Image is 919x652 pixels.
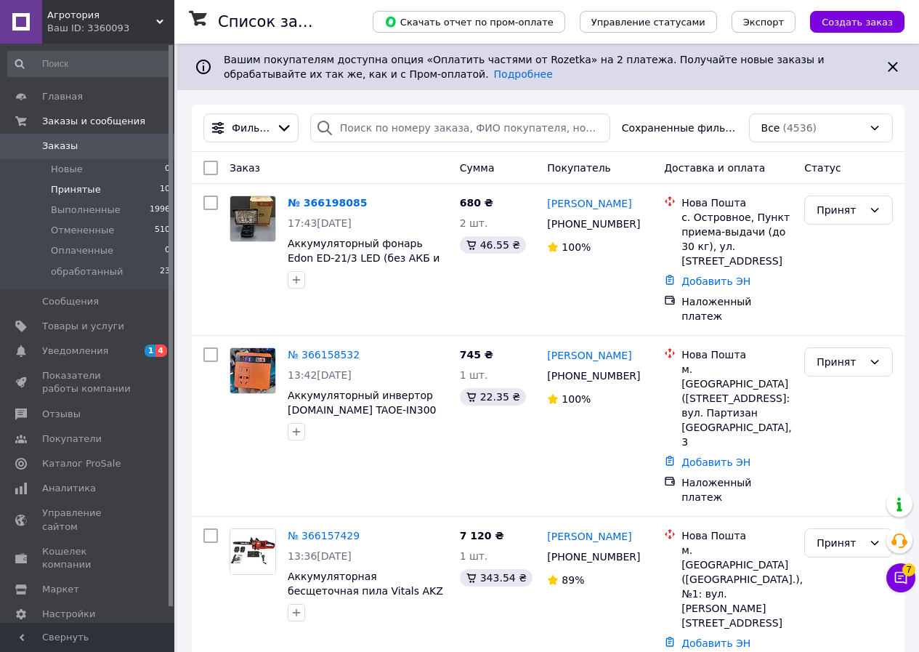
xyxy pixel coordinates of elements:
a: № 366158532 [288,349,360,361]
span: 1 шт. [460,369,488,381]
span: обработанный [51,265,123,278]
span: Принятые [51,183,101,196]
span: Маркет [42,583,79,596]
a: Аккумуляторный инвертор [DOMAIN_NAME] TAOE-IN300 (макитовская посадка) тушка, без АКБ и ЗУ [288,390,436,445]
span: 0 [165,244,170,257]
input: Поиск [7,51,171,77]
span: Сохраненные фильтры: [622,121,737,135]
img: Фото товару [230,196,275,241]
span: Доставка и оплата [664,162,765,174]
a: [PERSON_NAME] [547,196,631,211]
span: Выполненные [51,204,121,217]
a: Фото товару [230,196,276,242]
a: Создать заказ [795,15,904,27]
img: Фото товару [230,529,275,574]
a: № 366198085 [288,197,367,209]
button: Чат с покупателем7 [886,563,915,592]
a: Фото товару [230,347,276,394]
a: Добавить ЭН [681,275,750,287]
span: Покупатель [547,162,611,174]
span: Главная [42,90,83,103]
a: Подробнее [494,68,553,80]
span: Уведомления [42,345,108,358]
h1: Список заказов [218,13,343,31]
span: Фильтры [232,121,270,135]
span: 745 ₴ [460,349,493,361]
span: 23 [160,265,170,278]
span: 89% [562,574,584,586]
span: 1996 [150,204,170,217]
a: [PERSON_NAME] [547,348,631,363]
div: Наложенный платеж [681,475,793,504]
span: Вашим покупателям доступна опция «Оплатить частями от Rozetka» на 2 платежа. Получайте новые зака... [224,54,825,80]
span: Заказы и сообщения [42,115,145,128]
div: [PHONE_NUMBER] [544,366,641,386]
div: Принят [817,535,863,551]
span: 7 120 ₴ [460,530,504,542]
span: Управление сайтом [42,507,134,533]
a: № 366157429 [288,530,360,542]
input: Поиск по номеру заказа, ФИО покупателя, номеру телефона, Email, номеру накладной [310,113,610,142]
button: Скачать отчет по пром-оплате [373,11,565,33]
div: [PHONE_NUMBER] [544,214,641,234]
a: Добавить ЭН [681,456,750,468]
span: 1 шт. [460,550,488,562]
button: Экспорт [732,11,795,33]
span: Кошелек компании [42,545,134,571]
span: 1 [145,345,156,357]
span: Агротория [47,9,156,22]
a: Аккумуляторный фонарь Edon ED-21/3 LED (без АКБ и ЗУ) [288,238,440,278]
div: [PHONE_NUMBER] [544,547,641,567]
span: Показатели работы компании [42,369,134,395]
span: Отмененные [51,224,114,237]
span: Скачать отчет по пром-оплате [384,15,554,28]
span: Сообщения [42,295,99,308]
span: 13:36[DATE] [288,550,352,562]
span: Отзывы [42,408,81,421]
span: (4536) [782,122,817,134]
span: 100% [562,393,591,405]
div: Нова Пошта [681,347,793,362]
span: Покупатели [42,432,102,446]
span: Настройки [42,608,95,621]
a: Добавить ЭН [681,637,750,649]
span: Аналитика [42,482,96,495]
a: Аккумуляторная бесщеточная пила Vitals AKZ 3640s Kit, комплект, шина 40 см + БЕСПЛАТНАЯ ДОСТАВКА! [288,571,445,640]
div: Принят [817,354,863,370]
span: 10 [160,183,170,196]
span: Экспорт [743,17,784,28]
span: 13:42[DATE] [288,369,352,381]
span: 7 [902,563,915,576]
span: Заказ [230,162,260,174]
span: Новые [51,163,83,176]
span: 100% [562,241,591,253]
span: 2 шт. [460,217,488,229]
span: 17:43[DATE] [288,217,352,229]
div: 343.54 ₴ [460,569,533,587]
div: 46.55 ₴ [460,236,526,254]
div: м. [GEOGRAPHIC_DATA] ([GEOGRAPHIC_DATA].), №1: вул. [PERSON_NAME][STREET_ADDRESS] [681,543,793,630]
span: Сумма [460,162,495,174]
span: 4 [155,345,167,357]
a: Фото товару [230,528,276,575]
span: 510 [155,224,170,237]
span: Товары и услуги [42,320,124,333]
span: Статус [804,162,841,174]
span: Заказы [42,140,78,153]
div: Наложенный платеж [681,294,793,323]
span: 680 ₴ [460,197,493,209]
span: Управление статусами [591,17,705,28]
button: Управление статусами [580,11,717,33]
img: Фото товару [230,348,275,393]
div: с. Островное, Пункт приема-выдачи (до 30 кг), ул. [STREET_ADDRESS] [681,210,793,268]
div: Нова Пошта [681,528,793,543]
span: Оплаченные [51,244,113,257]
div: Нова Пошта [681,196,793,210]
div: 22.35 ₴ [460,388,526,406]
button: Создать заказ [810,11,904,33]
span: 0 [165,163,170,176]
div: Ваш ID: 3360093 [47,22,174,35]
